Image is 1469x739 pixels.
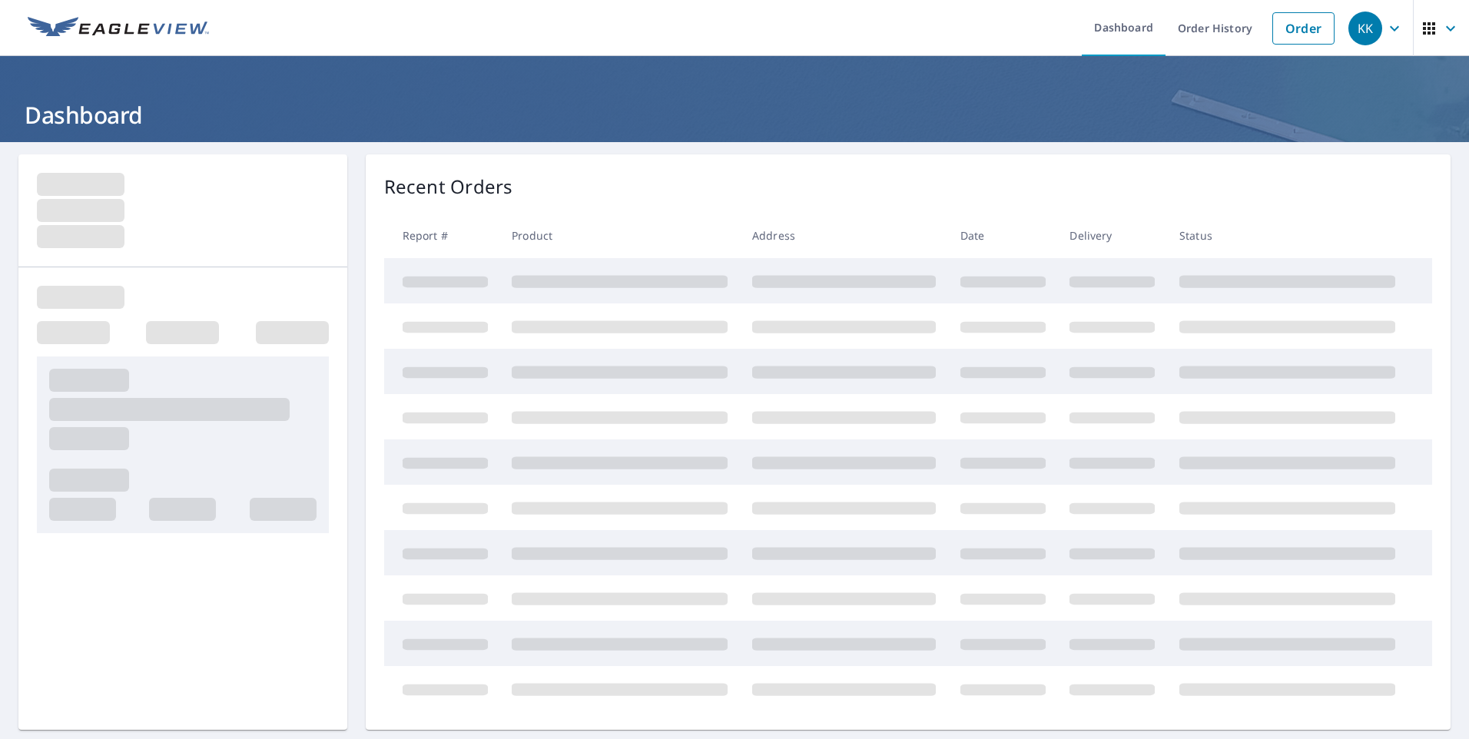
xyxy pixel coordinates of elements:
div: KK [1348,12,1382,45]
a: Order [1272,12,1335,45]
th: Address [740,213,948,258]
th: Delivery [1057,213,1167,258]
th: Product [499,213,740,258]
th: Report # [384,213,500,258]
th: Date [948,213,1058,258]
p: Recent Orders [384,173,513,200]
th: Status [1167,213,1408,258]
img: EV Logo [28,17,209,40]
h1: Dashboard [18,99,1451,131]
